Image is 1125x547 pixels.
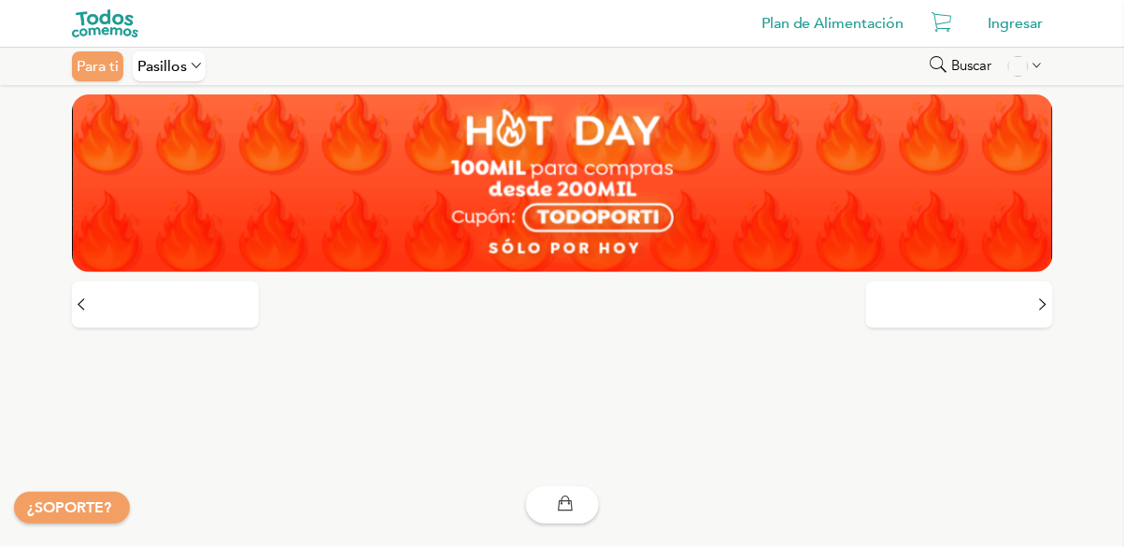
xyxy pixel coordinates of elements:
[27,497,111,518] a: ¿SOPORTE?
[752,5,914,42] a: Plan de Alimentación
[133,51,206,81] div: Pasillos
[952,58,992,74] span: Buscar
[14,492,130,524] button: ¿SOPORTE?
[979,5,1053,42] div: Ingresar
[72,9,138,37] img: todoscomemos
[72,51,123,81] div: Para ti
